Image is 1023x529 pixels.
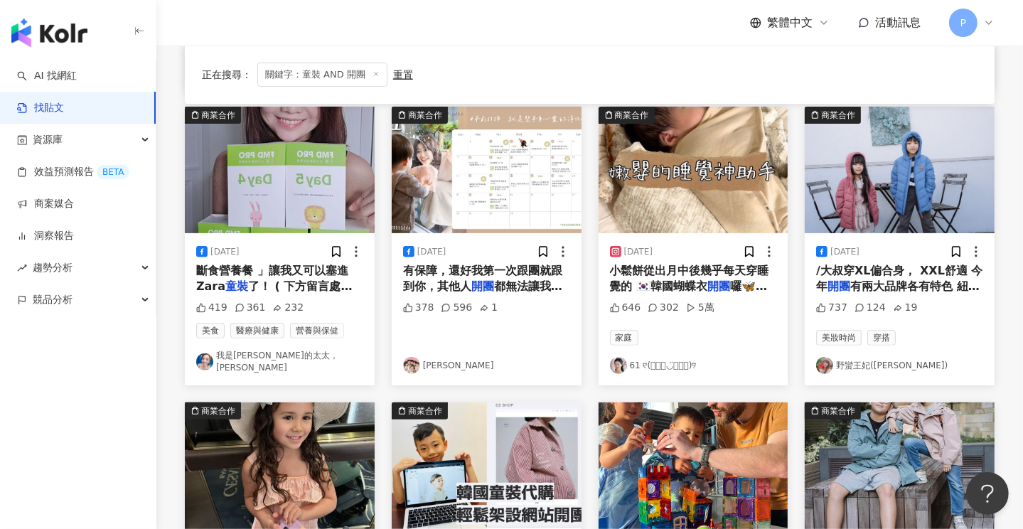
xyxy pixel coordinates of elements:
div: 124 [855,301,886,315]
span: 資源庫 [33,124,63,156]
mark: 童裝 [225,279,248,293]
span: P [960,15,966,31]
div: 302 [648,301,679,315]
img: post-image [392,402,582,529]
img: post-image [599,402,788,529]
div: 19 [893,301,918,315]
span: 小鬆餅從出月中後幾乎每天穿睡覺的 🇰🇷韓國蝴蝶衣 [610,264,769,293]
div: [DATE] [417,246,446,258]
span: 有兩大品牌各有特色 紐西蘭Crywo [816,279,980,309]
img: KOL Avatar [196,353,213,370]
div: 商業合作 [821,108,855,122]
img: KOL Avatar [610,357,627,374]
span: 活動訊息 [875,16,921,29]
mark: 開團 [827,279,850,293]
img: logo [11,18,87,47]
div: 596 [441,301,472,315]
div: [DATE] [624,246,653,258]
img: post-image [805,107,995,233]
span: 營養與保健 [290,323,344,338]
span: 穿搭 [867,330,896,346]
span: 有保障，還好我第一次跟團就跟到你，其他人 [403,264,562,293]
div: 5萬 [686,301,714,315]
img: KOL Avatar [816,357,833,374]
div: 商業合作 [408,404,442,418]
a: 商案媒合 [17,197,74,211]
span: 斷食營養餐 」讓我又可以塞進 Zara [196,264,348,293]
button: 商業合作 [392,402,582,529]
div: 232 [272,301,304,315]
div: 商業合作 [201,404,235,418]
iframe: Help Scout Beacon - Open [966,472,1009,515]
div: 商業合作 [408,108,442,122]
div: [DATE] [210,246,240,258]
span: 美食 [196,323,225,338]
span: 競品分析 [33,284,73,316]
div: [DATE] [830,246,859,258]
a: KOL Avatar野蠻王妃([PERSON_NAME]) [816,357,983,374]
button: 商業合作 [599,107,788,233]
a: 找貼文 [17,101,64,115]
button: 商業合作 [805,107,995,233]
span: 了！ ( 下方留言處有圖有真相 ) [196,279,353,309]
span: 醫療與健康 [230,323,284,338]
div: 商業合作 [615,108,649,122]
span: 繁體中文 [767,15,813,31]
img: post-image [599,107,788,233]
img: post-image [805,402,995,529]
mark: 開團 [471,279,494,293]
button: 商業合作 [392,107,582,233]
span: 趨勢分析 [33,252,73,284]
a: KOL Avatar61 ୧⃛(๑⃙⃘◡̈︎๑⃙⃘)୨⃛ [610,357,777,374]
a: searchAI 找網紅 [17,69,77,83]
button: 商業合作 [805,402,995,529]
div: 1 [479,301,498,315]
a: KOL Avatar我是[PERSON_NAME]的太太，[PERSON_NAME] [196,350,363,374]
div: 419 [196,301,227,315]
img: post-image [392,107,582,233]
img: post-image [185,402,375,529]
img: post-image [185,107,375,233]
img: KOL Avatar [403,357,420,374]
mark: 開團 [707,279,730,293]
div: 378 [403,301,434,315]
span: 美妝時尚 [816,330,862,346]
a: KOL Avatar[PERSON_NAME] [403,357,570,374]
a: 洞察報告 [17,229,74,243]
div: 737 [816,301,847,315]
span: 正在搜尋 ： [202,69,252,80]
button: 商業合作 [185,402,375,529]
span: rise [17,263,27,273]
div: 646 [610,301,641,315]
span: 家庭 [610,330,638,346]
div: 361 [235,301,266,315]
span: 關鍵字：童裝 AND 開團 [257,63,387,87]
div: 商業合作 [821,404,855,418]
a: 效益預測報告BETA [17,165,129,179]
div: 商業合作 [201,108,235,122]
span: /大叔穿XL偏合身， XXL舒適 今年 [816,264,982,293]
button: 商業合作 [185,107,375,233]
div: 重置 [393,69,413,80]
